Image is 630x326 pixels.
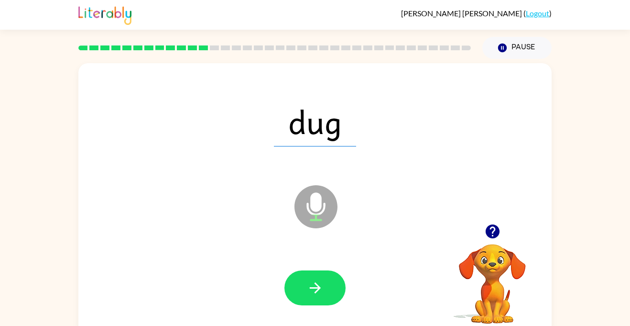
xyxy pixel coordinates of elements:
span: dug [274,97,356,146]
button: Pause [482,37,552,59]
a: Logout [526,9,549,18]
video: Your browser must support playing .mp4 files to use Literably. Please try using another browser. [445,229,540,325]
div: ( ) [401,9,552,18]
img: Literably [78,4,131,25]
span: [PERSON_NAME] [PERSON_NAME] [401,9,523,18]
